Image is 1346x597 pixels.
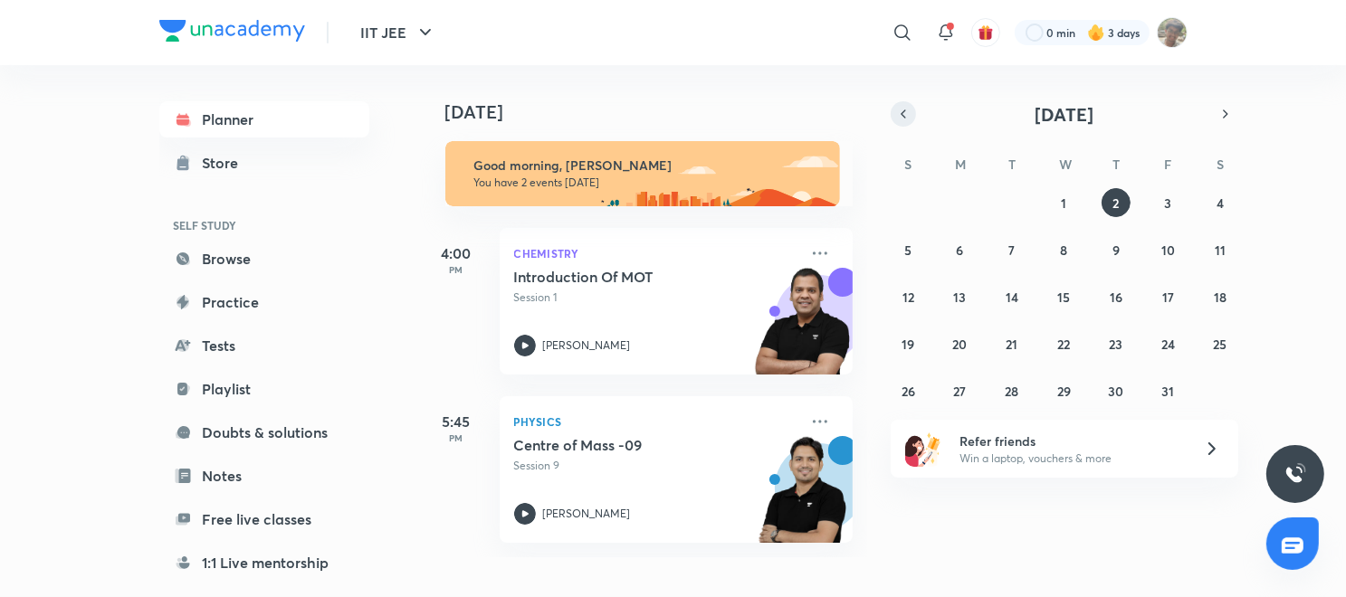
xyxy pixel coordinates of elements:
[1284,463,1306,485] img: ttu
[1217,194,1224,212] abbr: October 4, 2025
[159,145,369,181] a: Store
[893,376,922,405] button: October 26, 2025
[1214,289,1227,306] abbr: October 18, 2025
[946,282,975,311] button: October 13, 2025
[959,450,1182,467] p: Win a laptop, vouchers & more
[159,414,369,450] a: Doubts & solutions
[956,156,967,173] abbr: Monday
[1008,156,1016,173] abbr: Tuesday
[954,289,967,306] abbr: October 13, 2025
[893,235,922,264] button: October 5, 2025
[474,157,824,174] h6: Good morning, [PERSON_NAME]
[753,268,853,393] img: unacademy
[1049,282,1078,311] button: October 15, 2025
[1049,235,1078,264] button: October 8, 2025
[1007,336,1018,353] abbr: October 21, 2025
[1109,336,1122,353] abbr: October 23, 2025
[1057,336,1070,353] abbr: October 22, 2025
[959,431,1182,450] h6: Refer friends
[1164,194,1171,212] abbr: October 3, 2025
[1153,329,1182,358] button: October 24, 2025
[543,506,631,522] p: [PERSON_NAME]
[474,175,824,190] p: You have 2 events [DATE]
[954,383,967,400] abbr: October 27, 2025
[1153,235,1182,264] button: October 10, 2025
[1102,282,1131,311] button: October 16, 2025
[1153,188,1182,217] button: October 3, 2025
[1161,383,1174,400] abbr: October 31, 2025
[159,458,369,494] a: Notes
[159,327,369,364] a: Tests
[1035,102,1093,127] span: [DATE]
[1108,383,1123,400] abbr: October 30, 2025
[1059,156,1072,173] abbr: Wednesday
[1164,156,1171,173] abbr: Friday
[1161,336,1175,353] abbr: October 24, 2025
[420,411,492,432] h5: 5:45
[971,18,1000,47] button: avatar
[1057,289,1070,306] abbr: October 15, 2025
[159,101,369,137] a: Planner
[420,432,492,443] p: PM
[1006,289,1018,306] abbr: October 14, 2025
[1049,376,1078,405] button: October 29, 2025
[998,282,1026,311] button: October 14, 2025
[1206,235,1235,264] button: October 11, 2025
[916,101,1213,127] button: [DATE]
[1049,329,1078,358] button: October 22, 2025
[1157,17,1188,48] img: Shashwat Mathur
[753,436,853,561] img: unacademy
[159,284,369,320] a: Practice
[1110,289,1122,306] abbr: October 16, 2025
[543,337,631,354] p: [PERSON_NAME]
[159,545,369,581] a: 1:1 Live mentorship
[514,242,798,264] p: Chemistry
[998,235,1026,264] button: October 7, 2025
[1087,24,1105,42] img: streak
[514,289,798,306] p: Session 1
[445,141,840,206] img: morning
[893,282,922,311] button: October 12, 2025
[893,329,922,358] button: October 19, 2025
[902,289,914,306] abbr: October 12, 2025
[1102,188,1131,217] button: October 2, 2025
[420,242,492,264] h5: 4:00
[998,329,1026,358] button: October 21, 2025
[1009,242,1016,259] abbr: October 7, 2025
[514,458,798,474] p: Session 9
[159,501,369,537] a: Free live classes
[1006,383,1019,400] abbr: October 28, 2025
[998,376,1026,405] button: October 28, 2025
[1112,194,1119,212] abbr: October 2, 2025
[904,156,912,173] abbr: Sunday
[902,383,915,400] abbr: October 26, 2025
[1061,194,1066,212] abbr: October 1, 2025
[159,371,369,407] a: Playlist
[978,24,994,41] img: avatar
[905,431,941,467] img: referral
[1217,156,1224,173] abbr: Saturday
[904,242,912,259] abbr: October 5, 2025
[514,411,798,432] p: Physics
[902,336,914,353] abbr: October 19, 2025
[514,268,740,286] h5: Introduction Of MOT
[1206,282,1235,311] button: October 18, 2025
[420,264,492,275] p: PM
[350,14,447,51] button: IIT JEE
[1102,376,1131,405] button: October 30, 2025
[1213,336,1227,353] abbr: October 25, 2025
[1153,376,1182,405] button: October 31, 2025
[1112,156,1120,173] abbr: Thursday
[1153,282,1182,311] button: October 17, 2025
[159,210,369,241] h6: SELF STUDY
[1102,329,1131,358] button: October 23, 2025
[946,329,975,358] button: October 20, 2025
[957,242,964,259] abbr: October 6, 2025
[203,152,250,174] div: Store
[1215,242,1226,259] abbr: October 11, 2025
[1206,188,1235,217] button: October 4, 2025
[159,20,305,46] a: Company Logo
[514,436,740,454] h5: Centre of Mass -09
[1057,383,1071,400] abbr: October 29, 2025
[159,241,369,277] a: Browse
